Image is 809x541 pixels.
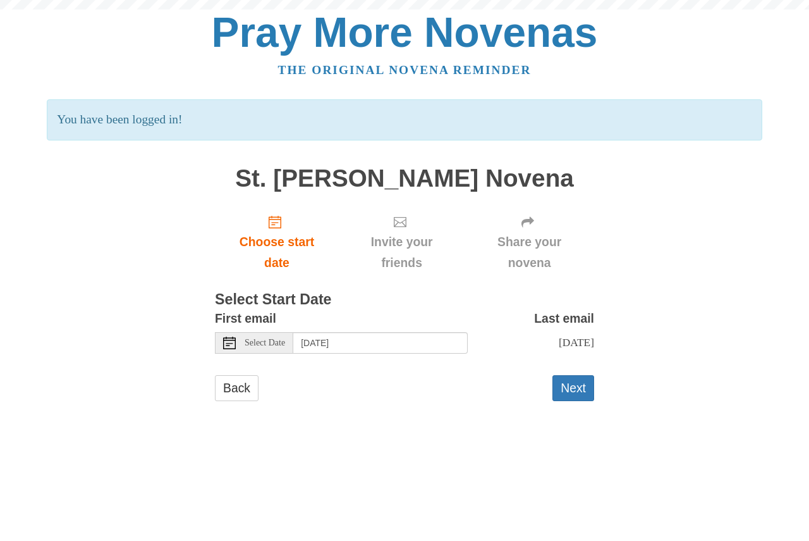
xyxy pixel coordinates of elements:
span: Share your novena [477,232,581,273]
a: Pray More Novenas [212,9,598,56]
h3: Select Start Date [215,292,594,308]
button: Next [552,375,594,401]
p: You have been logged in! [47,99,762,140]
div: Click "Next" to confirm your start date first. [465,204,594,280]
span: Invite your friends [351,232,452,273]
a: Choose start date [215,204,339,280]
span: Choose start date [228,232,326,273]
span: Select Date [245,339,285,347]
label: Last email [534,308,594,329]
h1: St. [PERSON_NAME] Novena [215,165,594,192]
label: First email [215,308,276,329]
a: The original novena reminder [278,63,532,77]
div: Click "Next" to confirm your start date first. [339,204,465,280]
span: [DATE] [559,336,594,349]
a: Back [215,375,259,401]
